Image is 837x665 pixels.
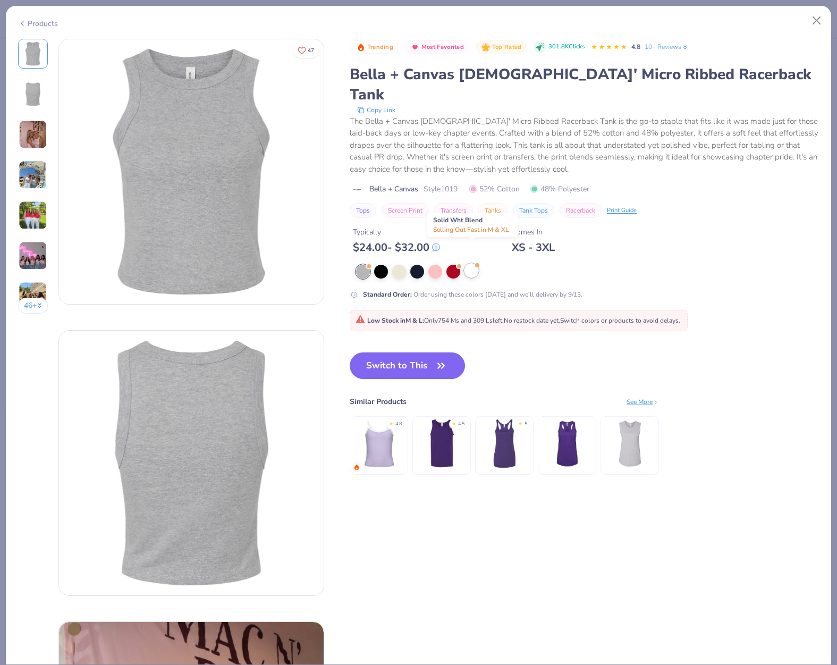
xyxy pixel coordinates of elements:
[631,43,640,51] span: 4.8
[469,183,520,195] span: 52% Cotton
[353,226,440,238] div: Typically
[350,64,819,105] div: Bella + Canvas [DEMOGRAPHIC_DATA]' Micro Ribbed Racerback Tank
[19,161,47,189] img: User generated content
[417,418,467,469] img: Gildan Adult Heavy Cotton 5.3 Oz. Tank
[512,226,555,238] div: Comes In
[478,203,508,218] button: Tanks
[350,115,819,175] div: The Bella + Canvas [DEMOGRAPHIC_DATA]' Micro Ribbed Racerback Tank is the go-to staple that fits ...
[354,105,399,115] button: copy to clipboard
[427,213,518,237] div: Solid Wht Blend
[357,43,365,52] img: Trending sort
[452,420,456,425] div: ★
[356,316,680,325] span: Only 754 Ms and 309 Ls left. Switch colors or products to avoid delays.
[560,203,602,218] button: Racerback
[405,40,469,54] button: Badge Button
[363,290,412,299] strong: Standard Order :
[476,40,527,54] button: Badge Button
[807,11,827,31] button: Close
[20,41,46,66] img: Front
[548,43,585,52] span: 301.8K Clicks
[19,120,47,149] img: User generated content
[19,282,47,310] img: User generated content
[504,316,560,325] span: No restock date yet.
[18,298,48,314] button: 46+
[645,42,689,52] a: 10+ Reviews
[525,420,527,428] div: 5
[513,203,554,218] button: Tank Tops
[395,420,402,428] div: 4.8
[18,18,58,29] div: Products
[350,352,465,379] button: Switch to This
[542,418,593,469] img: Next Level Ladies' Ideal Racerback Tank
[351,40,399,54] button: Badge Button
[19,201,47,230] img: User generated content
[59,331,324,595] img: Back
[492,44,522,50] span: Top Rated
[433,225,509,234] span: Selling Out Fast in M & XL
[479,418,530,469] img: Next Level Triblend Racerback Tank
[518,420,522,425] div: ★
[353,241,440,254] div: $ 24.00 - $ 32.00
[367,316,424,325] strong: Low Stock in M & L :
[293,43,319,58] button: Like
[354,418,404,469] img: Fresh Prints Cali Camisole Top
[363,290,582,299] div: Order using these colors [DATE] and we’ll delivery by 9/13.
[350,203,376,218] button: Tops
[627,397,659,407] div: See More
[530,183,589,195] span: 48% Polyester
[458,420,464,428] div: 4.5
[411,43,419,52] img: Most Favorited sort
[19,241,47,270] img: User generated content
[353,464,360,470] img: trending.gif
[481,43,490,52] img: Top Rated sort
[424,183,458,195] span: Style 1019
[591,39,627,56] div: 4.8 Stars
[350,186,364,194] img: brand logo
[350,396,407,407] div: Similar Products
[20,81,46,107] img: Back
[421,44,464,50] span: Most Favorited
[434,203,473,218] button: Transfers
[389,420,393,425] div: ★
[308,48,314,53] span: 47
[512,241,555,254] div: XS - 3XL
[59,39,324,304] img: Front
[605,418,655,469] img: Bella + Canvas Women's Jersey Muscle Tank Top
[382,203,429,218] button: Screen Print
[367,44,393,50] span: Trending
[607,206,637,215] div: Print Guide
[369,183,418,195] span: Bella + Canvas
